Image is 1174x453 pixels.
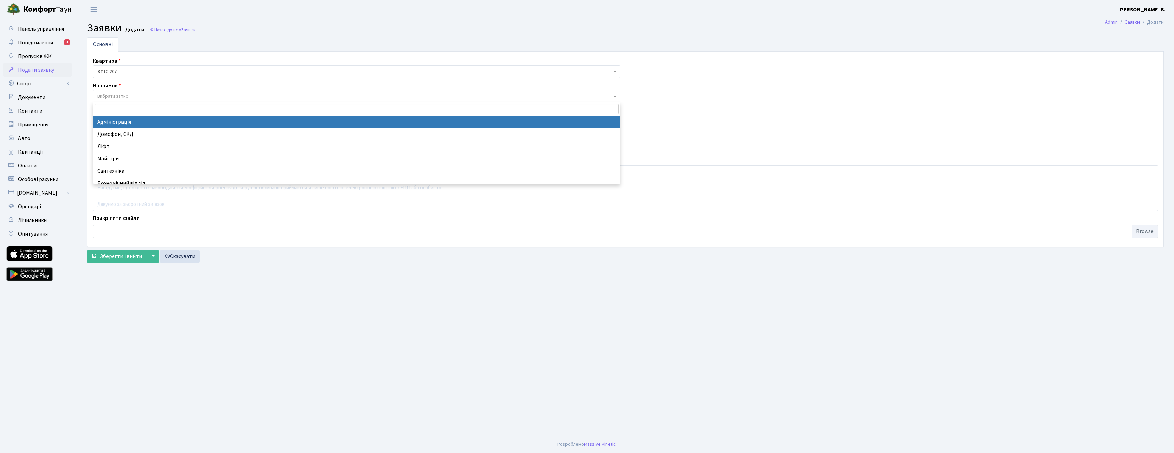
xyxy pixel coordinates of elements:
[3,227,72,241] a: Опитування
[93,165,620,177] li: Сантехніка
[7,3,20,16] img: logo.png
[93,116,620,128] li: Адміністрація
[87,20,122,36] span: Заявки
[3,186,72,200] a: [DOMAIN_NAME]
[18,107,42,115] span: Контакти
[3,200,72,213] a: Орендарі
[23,4,72,15] span: Таун
[1118,5,1166,14] a: [PERSON_NAME] В.
[1105,18,1118,26] a: Admin
[3,104,72,118] a: Контакти
[93,140,620,153] li: Ліфт
[97,68,103,75] b: КТ
[18,162,37,169] span: Оплати
[64,39,70,45] div: 3
[18,66,54,74] span: Подати заявку
[18,148,43,156] span: Квитанції
[18,135,30,142] span: Авто
[87,37,118,52] a: Основні
[3,213,72,227] a: Лічильники
[100,253,142,260] span: Зберегти і вийти
[1140,18,1164,26] li: Додати
[93,82,121,90] label: Напрямок
[85,4,102,15] button: Переключити навігацію
[3,172,72,186] a: Особові рахунки
[3,22,72,36] a: Панель управління
[93,128,620,140] li: Домофон, СКД
[18,121,48,128] span: Приміщення
[18,53,52,60] span: Пропуск в ЖК
[149,27,196,33] a: Назад до всіхЗаявки
[3,131,72,145] a: Авто
[18,39,53,46] span: Повідомлення
[18,230,48,238] span: Опитування
[3,145,72,159] a: Квитанції
[3,36,72,49] a: Повідомлення3
[1118,6,1166,13] b: [PERSON_NAME] В.
[3,77,72,90] a: Спорт
[3,159,72,172] a: Оплати
[18,216,47,224] span: Лічильники
[1095,15,1174,29] nav: breadcrumb
[557,441,617,448] div: Розроблено .
[93,177,620,189] li: Економічний відділ
[87,250,146,263] button: Зберегти і вийти
[3,118,72,131] a: Приміщення
[181,27,196,33] span: Заявки
[93,153,620,165] li: Майстри
[97,93,128,100] span: Вибрати запис
[3,90,72,104] a: Документи
[93,65,620,78] span: <b>КТ</b>&nbsp;&nbsp;&nbsp;&nbsp;10-207
[93,214,140,222] label: Прикріпити файли
[18,94,45,101] span: Документи
[1125,18,1140,26] a: Заявки
[93,57,121,65] label: Квартира
[97,68,612,75] span: <b>КТ</b>&nbsp;&nbsp;&nbsp;&nbsp;10-207
[160,250,200,263] a: Скасувати
[584,441,616,448] a: Massive Kinetic
[124,27,146,33] small: Додати .
[18,175,58,183] span: Особові рахунки
[3,49,72,63] a: Пропуск в ЖК
[23,4,56,15] b: Комфорт
[18,25,64,33] span: Панель управління
[18,203,41,210] span: Орендарі
[3,63,72,77] a: Подати заявку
